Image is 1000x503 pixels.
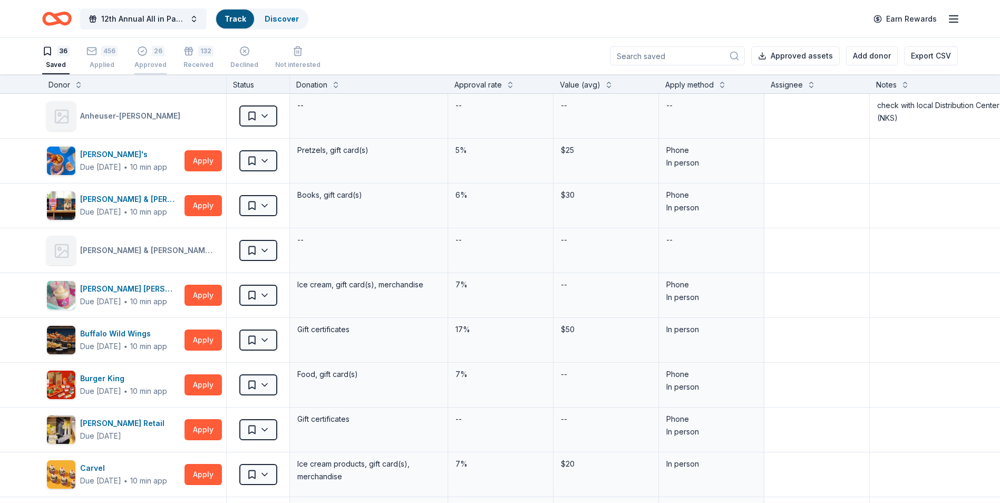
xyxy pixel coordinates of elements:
[80,475,121,487] div: Due [DATE]
[560,79,600,91] div: Value (avg)
[454,188,547,202] div: 6%
[454,412,463,427] div: --
[42,6,72,31] a: Home
[454,143,547,158] div: 5%
[123,386,128,395] span: ∙
[454,457,547,471] div: 7%
[666,381,756,393] div: In person
[80,340,121,353] div: Due [DATE]
[560,233,568,247] div: --
[560,412,568,427] div: --
[86,61,118,69] div: Applied
[130,341,167,352] div: 10 min app
[666,278,756,291] div: Phone
[560,367,568,382] div: --
[560,277,568,292] div: --
[454,79,502,91] div: Approval rate
[134,42,167,74] button: 26Approved
[46,370,180,400] button: Image for Burger KingBurger KingDue [DATE]∙10 min app
[47,460,75,489] img: Image for Carvel
[560,98,568,113] div: --
[666,368,756,381] div: Phone
[876,79,897,91] div: Notes
[560,143,652,158] div: $25
[46,146,180,176] button: Image for Auntie Anne's [PERSON_NAME]'sDue [DATE]∙10 min app
[80,385,121,398] div: Due [DATE]
[454,233,463,247] div: --
[86,42,118,74] button: 456Applied
[47,191,75,220] img: Image for Barnes & Noble
[80,8,207,30] button: 12th Annual All in Paddle Raffle
[47,281,75,309] img: Image for Baskin Robbins
[454,277,547,292] div: 7%
[80,462,167,475] div: Carvel
[185,374,222,395] button: Apply
[230,61,258,69] div: Declined
[80,372,167,385] div: Burger King
[454,98,463,113] div: --
[560,457,652,471] div: $20
[215,8,308,30] button: TrackDiscover
[130,476,167,486] div: 10 min app
[80,110,185,122] div: Anheuser-[PERSON_NAME]
[47,326,75,354] img: Image for Buffalo Wild Wings
[130,296,167,307] div: 10 min app
[666,157,756,169] div: In person
[123,207,128,216] span: ∙
[265,14,299,23] a: Discover
[666,323,756,336] div: In person
[846,46,898,65] button: Add donor
[152,46,164,56] div: 26
[454,367,547,382] div: 7%
[665,98,674,113] div: --
[57,46,70,56] div: 36
[185,195,222,216] button: Apply
[47,371,75,399] img: Image for Burger King
[46,460,180,489] button: Image for CarvelCarvelDue [DATE]∙10 min app
[185,150,222,171] button: Apply
[225,14,246,23] a: Track
[42,61,70,69] div: Saved
[610,46,745,65] input: Search saved
[47,147,75,175] img: Image for Auntie Anne's
[751,46,840,65] button: Approved assets
[296,322,441,337] div: Gift certificates
[560,322,652,337] div: $50
[666,201,756,214] div: In person
[183,42,213,74] button: 132Received
[130,207,167,217] div: 10 min app
[80,206,121,218] div: Due [DATE]
[80,148,167,161] div: [PERSON_NAME]'s
[227,74,290,93] div: Status
[80,193,180,206] div: [PERSON_NAME] & [PERSON_NAME]
[666,413,756,425] div: Phone
[101,13,186,25] span: 12th Annual All in Paddle Raffle
[134,61,167,69] div: Approved
[80,430,121,442] div: Due [DATE]
[665,233,674,247] div: --
[80,244,218,257] div: [PERSON_NAME] & [PERSON_NAME] ([GEOGRAPHIC_DATA])
[46,191,180,220] button: Image for Barnes & Noble[PERSON_NAME] & [PERSON_NAME]Due [DATE]∙10 min app
[48,79,70,91] div: Donor
[185,285,222,306] button: Apply
[183,61,213,69] div: Received
[666,189,756,201] div: Phone
[80,161,121,173] div: Due [DATE]
[80,327,167,340] div: Buffalo Wild Wings
[771,79,803,91] div: Assignee
[123,342,128,351] span: ∙
[123,162,128,171] span: ∙
[296,367,441,382] div: Food, gift card(s)
[296,143,441,158] div: Pretzels, gift card(s)
[123,297,128,306] span: ∙
[42,42,70,74] button: 36Saved
[130,162,167,172] div: 10 min app
[198,46,213,56] div: 132
[867,9,943,28] a: Earn Rewards
[185,419,222,440] button: Apply
[904,46,958,65] button: Export CSV
[296,457,441,484] div: Ice cream products, gift card(s), merchandise
[296,277,441,292] div: Ice cream, gift card(s), merchandise
[296,79,327,91] div: Donation
[123,476,128,485] span: ∙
